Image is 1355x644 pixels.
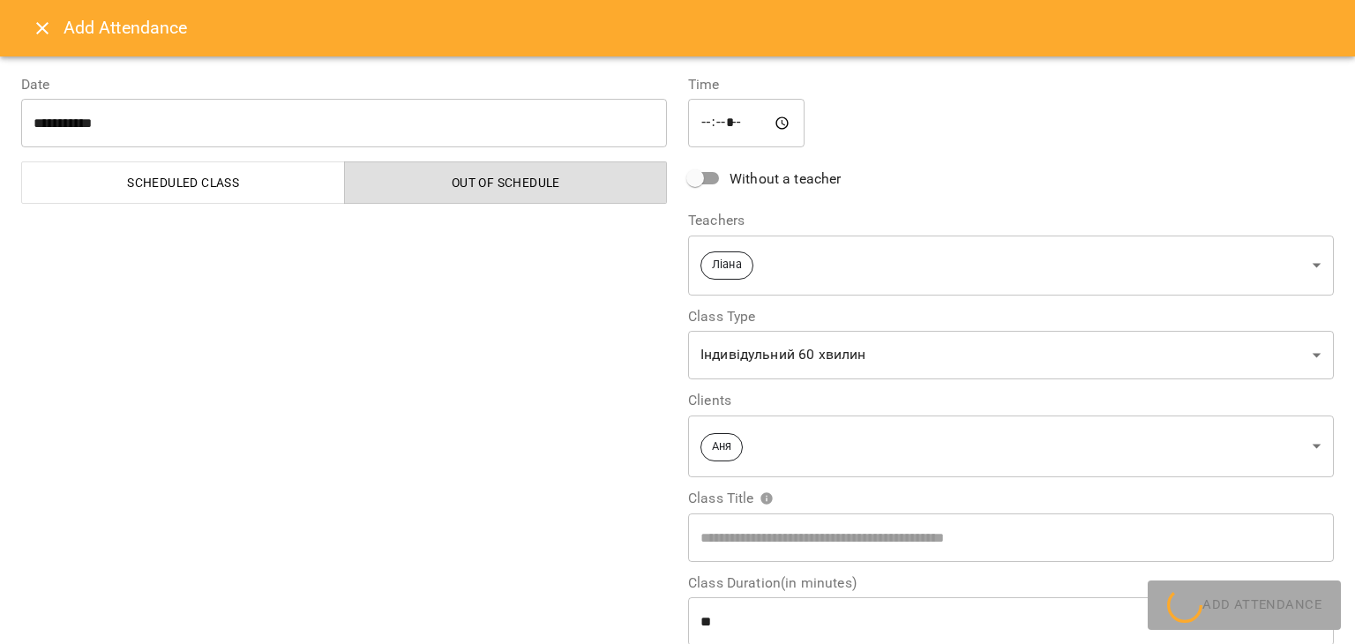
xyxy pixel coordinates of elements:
h6: Add Attendance [64,14,1334,41]
label: Class Duration(in minutes) [688,576,1334,590]
div: Аня [688,415,1334,477]
label: Date [21,78,667,92]
span: Out of Schedule [356,172,657,193]
label: Clients [688,393,1334,408]
label: Class Type [688,310,1334,324]
span: Scheduled class [33,172,334,193]
div: Індивідульний 60 хвилин [688,331,1334,380]
svg: Please specify class title or select clients [760,491,774,505]
span: Аня [701,438,742,455]
span: Ліана [701,257,752,273]
button: Out of Schedule [344,161,668,204]
span: Class Title [688,491,774,505]
button: Scheduled class [21,161,345,204]
button: Close [21,7,64,49]
label: Teachers [688,213,1334,228]
label: Time [688,78,1334,92]
span: Without a teacher [730,168,842,190]
div: Ліана [688,235,1334,296]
